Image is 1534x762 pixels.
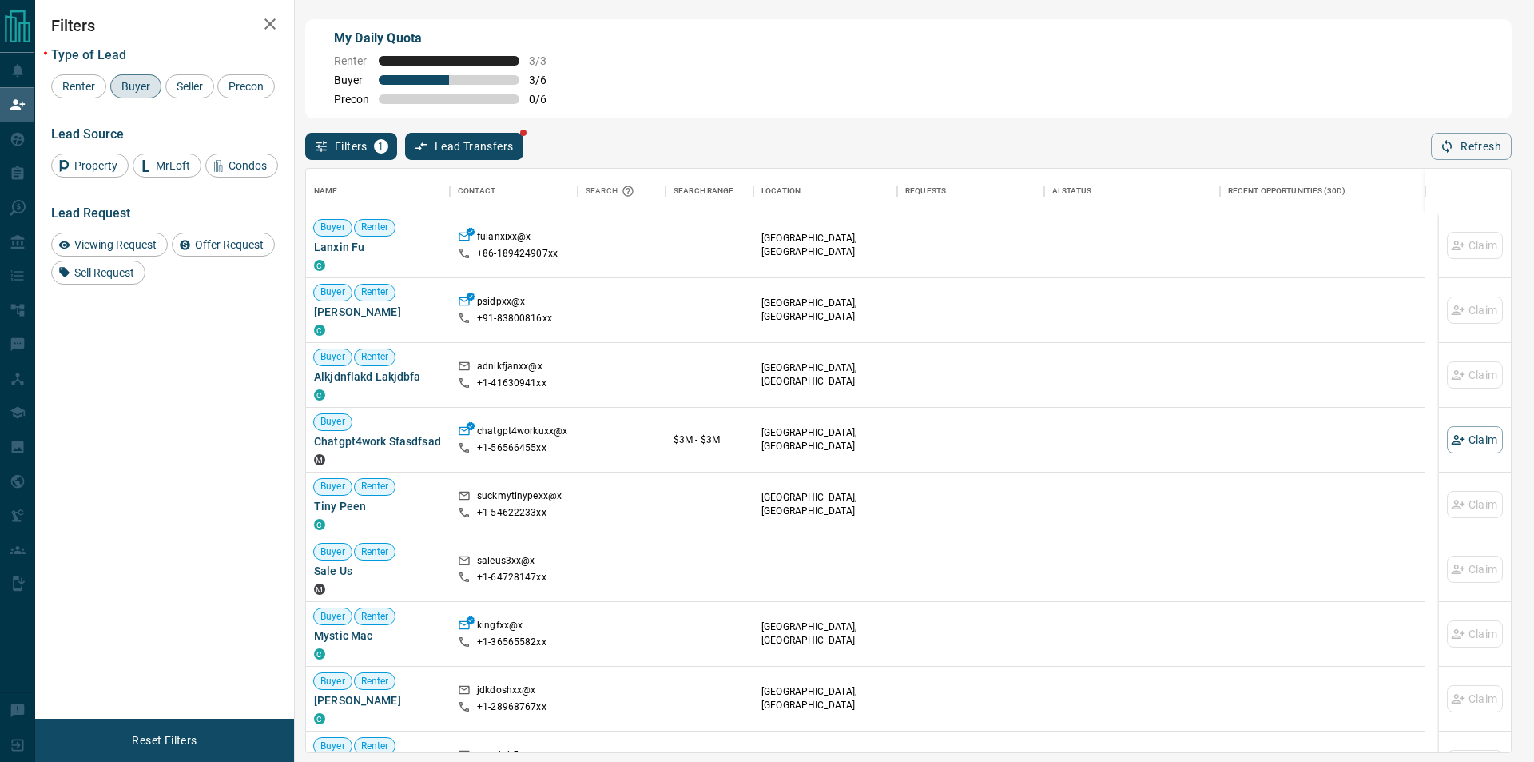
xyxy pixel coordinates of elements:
[761,169,801,213] div: Location
[51,47,126,62] span: Type of Lead
[355,350,395,364] span: Renter
[586,169,638,213] div: Search
[171,80,209,93] span: Seller
[51,154,129,178] div: Property
[761,620,889,648] p: [GEOGRAPHIC_DATA], [GEOGRAPHIC_DATA]
[674,433,745,447] p: $3M - $3M
[761,491,889,518] p: [GEOGRAPHIC_DATA], [GEOGRAPHIC_DATA]
[314,480,352,493] span: Buyer
[1228,169,1345,213] div: Recent Opportunities (30d)
[355,740,395,753] span: Renter
[51,126,124,142] span: Lead Source
[477,230,531,247] p: fulanxixx@x
[314,239,442,255] span: Lanxin Fu
[477,571,546,584] p: +1- 64728147xx
[477,506,546,520] p: +1- 54622233xx
[57,80,101,93] span: Renter
[306,169,450,213] div: Name
[69,159,123,172] span: Property
[314,221,352,234] span: Buyer
[355,675,395,688] span: Renter
[477,489,562,506] p: suckmytinypexx@x
[314,519,325,530] div: condos.ca
[529,93,564,106] span: 0 / 6
[51,233,168,257] div: Viewing Request
[314,350,352,364] span: Buyer
[753,169,897,213] div: Location
[477,554,535,571] p: saleus3xx@x
[69,266,140,279] span: Sell Request
[205,154,278,178] div: Condos
[376,141,387,152] span: 1
[314,563,442,579] span: Sale Us
[116,80,156,93] span: Buyer
[314,713,325,724] div: condos.ca
[314,325,325,336] div: condos.ca
[172,233,275,257] div: Offer Request
[110,74,161,98] div: Buyer
[355,480,395,493] span: Renter
[314,498,442,514] span: Tiny Peen
[477,377,546,390] p: +1- 41630941xx
[334,29,564,48] p: My Daily Quota
[314,628,442,644] span: Mystic Mac
[189,238,269,251] span: Offer Request
[477,312,552,325] p: +91- 83800816xx
[666,169,753,213] div: Search Range
[314,285,352,299] span: Buyer
[477,247,558,261] p: +86- 189424907xx
[334,93,369,106] span: Precon
[761,361,889,389] p: [GEOGRAPHIC_DATA], [GEOGRAPHIC_DATA]
[761,426,889,453] p: [GEOGRAPHIC_DATA], [GEOGRAPHIC_DATA]
[477,425,567,441] p: chatgpt4workuxx@x
[314,454,325,465] div: mrloft.ca
[334,54,369,67] span: Renter
[150,159,196,172] span: MrLoft
[905,169,946,213] div: Requests
[314,610,352,624] span: Buyer
[458,169,495,213] div: Contact
[314,433,442,449] span: Chatgpt4work Sfasdfsad
[1220,169,1425,213] div: Recent Opportunities (30d)
[51,74,106,98] div: Renter
[761,685,889,712] p: [GEOGRAPHIC_DATA], [GEOGRAPHIC_DATA]
[133,154,201,178] div: MrLoft
[355,221,395,234] span: Renter
[314,740,352,753] span: Buyer
[51,16,278,35] h2: Filters
[223,159,272,172] span: Condos
[69,238,162,251] span: Viewing Request
[51,205,130,221] span: Lead Request
[314,692,442,708] span: [PERSON_NAME]
[529,54,564,67] span: 3 / 3
[1431,133,1512,160] button: Refresh
[165,74,214,98] div: Seller
[529,74,564,86] span: 3 / 6
[314,389,325,401] div: condos.ca
[477,700,546,714] p: +1- 28968767xx
[450,169,578,213] div: Contact
[477,619,523,636] p: kingfxx@x
[314,675,352,688] span: Buyer
[477,636,546,649] p: +1- 36565582xx
[477,360,542,377] p: adnlkfjanxx@x
[314,369,442,385] span: Alkjdnflakd Lakjdbfa
[897,169,1044,213] div: Requests
[314,169,338,213] div: Name
[1447,426,1503,453] button: Claim
[477,684,535,700] p: jdkdoshxx@x
[314,648,325,660] div: condos.ca
[305,133,397,160] button: Filters1
[674,169,734,213] div: Search Range
[1044,169,1220,213] div: AI Status
[355,610,395,624] span: Renter
[314,545,352,559] span: Buyer
[355,285,395,299] span: Renter
[477,295,525,312] p: psidpxx@x
[334,74,369,86] span: Buyer
[355,545,395,559] span: Renter
[405,133,524,160] button: Lead Transfers
[51,261,145,285] div: Sell Request
[761,297,889,324] p: [GEOGRAPHIC_DATA], [GEOGRAPHIC_DATA]
[761,232,889,259] p: [GEOGRAPHIC_DATA], [GEOGRAPHIC_DATA]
